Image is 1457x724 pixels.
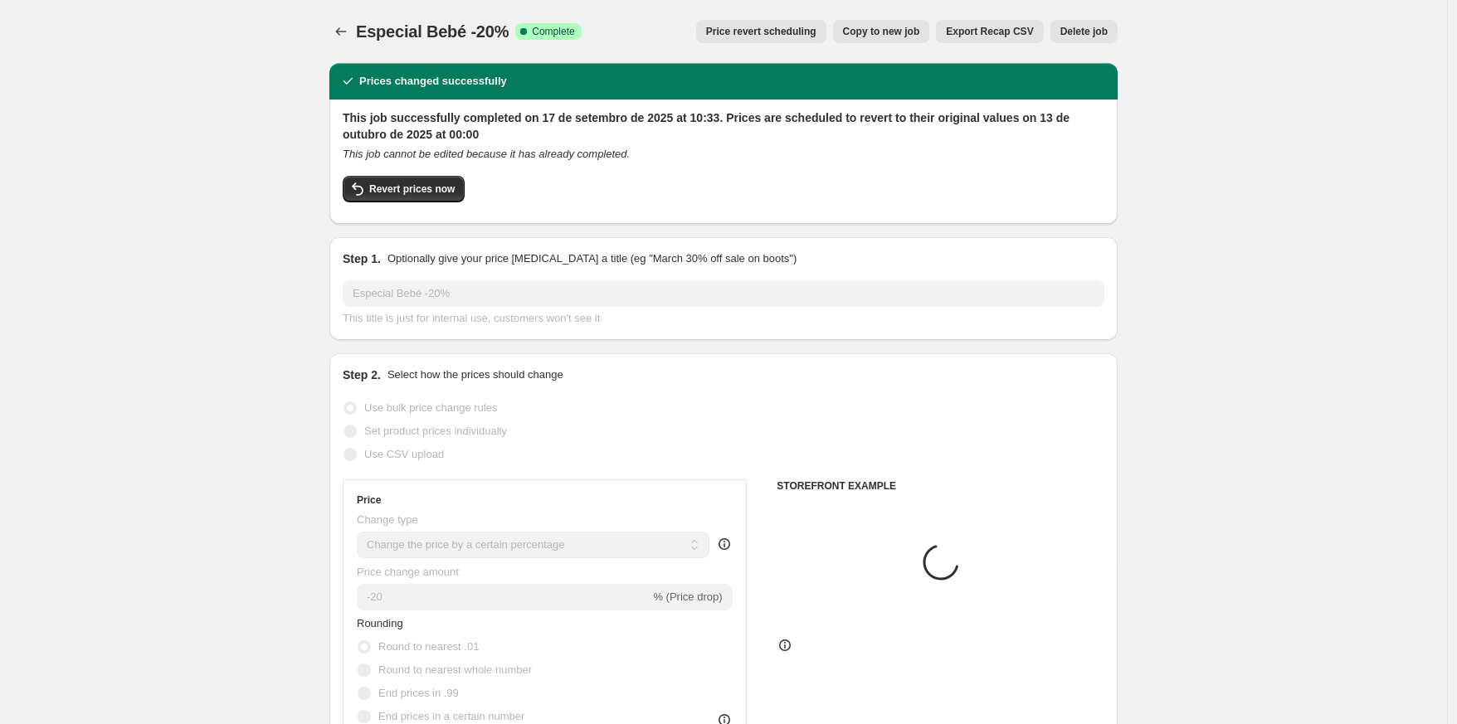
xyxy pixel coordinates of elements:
[364,401,497,414] span: Use bulk price change rules
[343,280,1104,307] input: 30% off holiday sale
[357,617,403,629] span: Rounding
[833,20,930,43] button: Copy to new job
[329,20,353,43] button: Price change jobs
[378,710,524,722] span: End prices in a certain number
[1060,25,1108,38] span: Delete job
[357,584,650,610] input: -15
[532,25,574,38] span: Complete
[378,687,459,699] span: End prices in .99
[378,640,479,653] span: Round to nearest .01
[364,425,507,437] span: Set product prices individually
[343,109,1104,143] h2: This job successfully completed on 17 de setembro de 2025 at 10:33. Prices are scheduled to rever...
[387,367,563,383] p: Select how the prices should change
[343,250,381,267] h2: Step 1.
[343,367,381,383] h2: Step 2.
[936,20,1043,43] button: Export Recap CSV
[706,25,816,38] span: Price revert scheduling
[696,20,826,43] button: Price revert scheduling
[653,590,722,603] span: % (Price drop)
[343,312,600,324] span: This title is just for internal use, customers won't see it
[843,25,920,38] span: Copy to new job
[369,182,455,196] span: Revert prices now
[357,493,381,507] h3: Price
[777,479,1104,493] h6: STOREFRONT EXAMPLE
[378,663,532,676] span: Round to nearest whole number
[343,148,630,160] i: This job cannot be edited because it has already completed.
[946,25,1033,38] span: Export Recap CSV
[357,513,418,526] span: Change type
[359,73,507,90] h2: Prices changed successfully
[1050,20,1118,43] button: Delete job
[387,250,797,267] p: Optionally give your price [MEDICAL_DATA] a title (eg "March 30% off sale on boots")
[356,22,509,41] span: Especial Bebé -20%
[357,566,459,578] span: Price change amount
[716,536,733,552] div: help
[343,176,465,202] button: Revert prices now
[364,448,444,460] span: Use CSV upload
